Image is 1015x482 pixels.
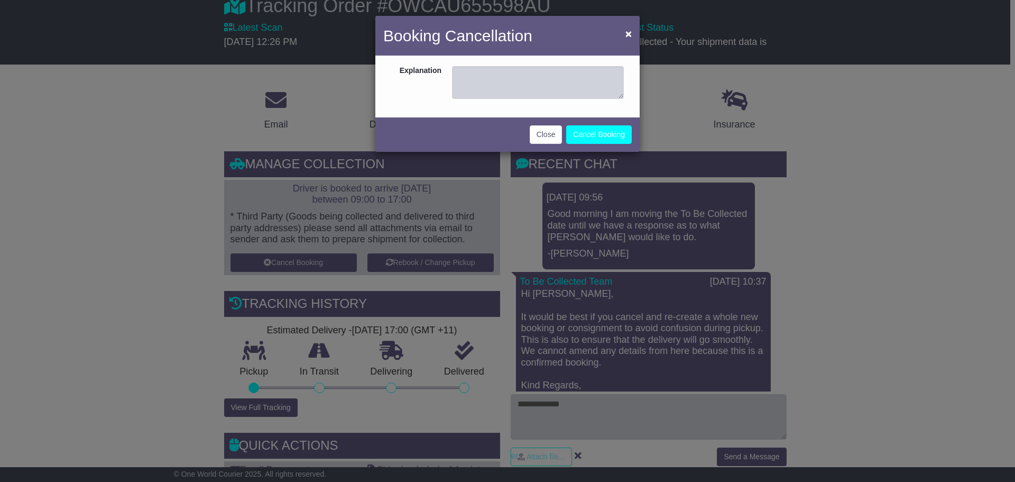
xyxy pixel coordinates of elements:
h4: Booking Cancellation [383,24,532,48]
button: Close [620,23,637,44]
label: Explanation [386,66,447,96]
button: Cancel Booking [566,125,632,144]
button: Close [530,125,562,144]
span: × [625,28,632,40]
